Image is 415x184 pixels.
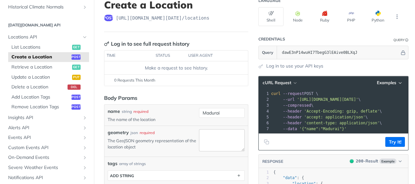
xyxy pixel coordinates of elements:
[304,115,365,119] span: 'accept: application/json'
[385,137,405,147] button: Try It!
[5,143,89,153] a: Custom Events APIShow subpages for Custom Events API
[116,15,209,21] span: https://api.tomorrow.io/v4/locations
[108,171,244,180] button: ADD string
[263,80,291,85] span: cURL Request
[11,104,70,110] span: Remove Location Tags
[11,54,70,60] span: Create a Location
[82,5,87,10] button: Show subpages for Historical Climate Normals
[68,84,81,90] span: del
[8,4,81,10] span: Historical Climate Normals
[258,37,285,42] div: Credentials
[273,176,304,180] span: : {
[119,161,146,167] div: array of strings
[283,91,304,96] span: --request
[262,50,273,55] span: Query
[108,160,117,167] span: tags
[400,49,407,56] button: Hide
[133,109,148,115] div: required
[259,120,270,126] div: 6
[8,102,89,112] a: Remove Location Tagspost
[107,65,245,71] div: Make a request to see history.
[356,159,363,163] span: 200
[72,65,81,70] span: get
[283,109,302,114] span: --header
[5,153,89,162] a: On-Demand EventsShow subpages for On-Demand Events
[300,127,347,131] span: '{"name":"Madurai"}'
[8,72,89,82] a: Update a Locationput
[71,54,81,60] span: post
[11,84,66,90] span: Delete a Location
[304,121,379,125] span: 'content-type: application/json'
[82,145,87,150] button: Show subpages for Custom Events API
[108,116,196,122] p: The name of the location
[393,38,408,42] div: QueryInformation
[312,7,337,26] button: Ruby
[259,126,270,132] div: 7
[5,123,89,133] a: Alerts APIShow subpages for Alerts API
[8,125,81,131] span: Alerts API
[8,62,89,72] a: Retrieve a Locationget
[279,46,400,59] input: apikey
[262,158,284,165] button: RESPONSE
[259,175,269,181] div: 2
[365,7,391,26] button: Python
[350,159,354,163] span: 200
[8,34,81,40] span: Locations API
[8,175,81,181] span: Notifications API
[122,109,132,115] div: string
[283,127,297,131] span: --data
[271,91,281,96] span: curl
[283,103,311,108] span: --compressed
[8,82,89,92] a: Delete a Locationdel
[283,115,302,119] span: --header
[262,137,271,147] button: Copy to clipboard
[153,51,186,61] th: status
[283,121,302,125] span: --header
[82,115,87,120] button: Show subpages for Insights API
[131,130,138,136] div: json
[273,170,276,175] span: {
[8,154,81,161] span: On-Demand Events
[71,104,81,110] span: post
[8,145,81,151] span: Custom Events API
[5,113,89,123] a: Insights APIShow subpages for Insights API
[104,40,190,48] div: Log in to see full request history
[11,94,70,100] span: Add Location Tags
[258,7,284,26] button: Shell
[392,12,402,22] button: More Languages
[5,2,89,12] a: Historical Climate NormalsShow subpages for Historical Climate Normals
[104,94,137,102] div: Body Params
[8,164,81,171] span: Severe Weather Events
[304,109,379,114] span: 'Accept-Encoding: gzip, deflate'
[271,115,368,119] span: \
[5,163,89,173] a: Severe Weather EventsShow subpages for Severe Weather Events
[377,80,396,85] span: Examples
[393,38,405,42] div: Query
[285,7,310,26] button: Node
[5,133,89,143] a: Events APIShow subpages for Events API
[82,165,87,170] button: Show subpages for Severe Weather Events
[71,95,81,100] span: post
[259,102,270,108] div: 3
[8,115,81,121] span: Insights API
[259,46,277,59] button: Query
[5,22,89,28] h2: [DATE][DOMAIN_NAME] API
[266,63,323,69] a: Log in to use your API keys
[186,51,235,61] th: user agent
[271,109,382,114] span: \
[259,108,270,114] div: 4
[375,80,405,86] button: Examples
[108,138,196,149] p: The GeoJSON geometry representation of the location object
[379,159,396,164] span: Example
[5,173,89,183] a: Notifications APIShow subpages for Notifications API
[8,42,89,52] a: List Locationsget
[82,135,87,140] button: Show subpages for Events API
[11,64,70,70] span: Retrieve a Location
[108,108,120,115] label: name
[394,14,400,20] svg: More ellipsis
[283,176,297,180] span: "data"
[271,91,318,96] span: POST \
[405,38,408,42] i: Information
[346,158,405,164] button: 200200-ResultExample
[8,52,89,62] a: Create a Locationpost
